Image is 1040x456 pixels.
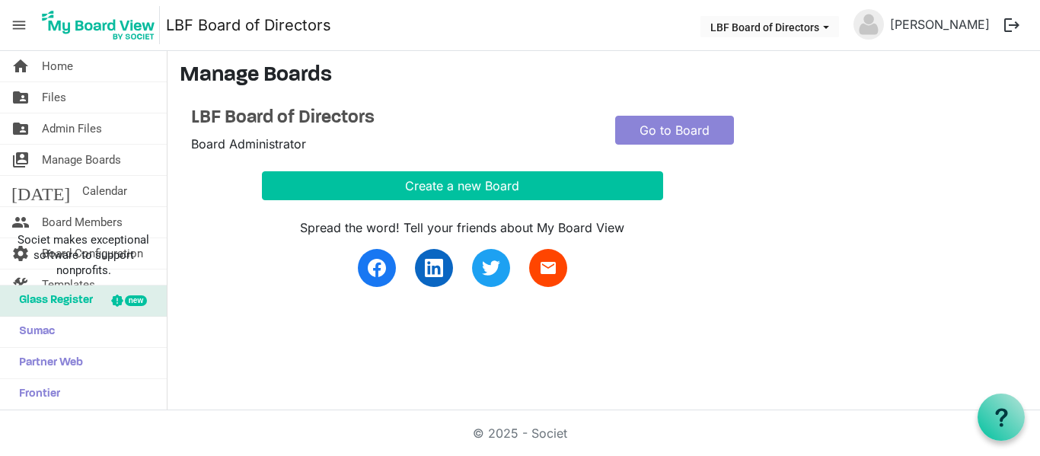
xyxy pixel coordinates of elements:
[42,82,66,113] span: Files
[11,317,55,347] span: Sumac
[853,9,884,40] img: no-profile-picture.svg
[368,259,386,277] img: facebook.svg
[191,136,306,151] span: Board Administrator
[42,113,102,144] span: Admin Files
[11,379,60,410] span: Frontier
[125,295,147,306] div: new
[473,426,567,441] a: © 2025 - Societ
[615,116,734,145] a: Go to Board
[42,145,121,175] span: Manage Boards
[180,63,1028,89] h3: Manage Boards
[996,9,1028,41] button: logout
[11,176,70,206] span: [DATE]
[700,16,839,37] button: LBF Board of Directors dropdownbutton
[11,285,93,316] span: Glass Register
[11,348,83,378] span: Partner Web
[884,9,996,40] a: [PERSON_NAME]
[425,259,443,277] img: linkedin.svg
[11,113,30,144] span: folder_shared
[529,249,567,287] a: email
[11,145,30,175] span: switch_account
[42,207,123,238] span: Board Members
[262,171,663,200] button: Create a new Board
[42,51,73,81] span: Home
[82,176,127,206] span: Calendar
[262,218,663,237] div: Spread the word! Tell your friends about My Board View
[191,107,592,129] a: LBF Board of Directors
[166,10,331,40] a: LBF Board of Directors
[7,232,160,278] span: Societ makes exceptional software to support nonprofits.
[37,6,160,44] img: My Board View Logo
[482,259,500,277] img: twitter.svg
[539,259,557,277] span: email
[11,207,30,238] span: people
[5,11,33,40] span: menu
[11,51,30,81] span: home
[11,82,30,113] span: folder_shared
[37,6,166,44] a: My Board View Logo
